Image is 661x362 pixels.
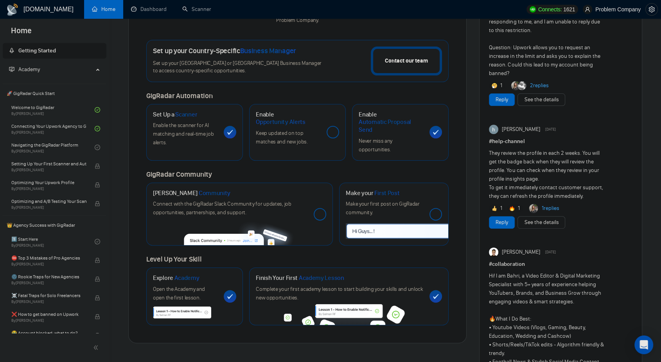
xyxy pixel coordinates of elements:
[530,6,536,13] img: upwork-logo.png
[489,137,632,146] h1: # help-channel
[634,335,653,354] div: Open Intercom Messenger
[496,218,508,227] a: Reply
[11,262,86,267] span: By [PERSON_NAME]
[131,6,167,13] a: dashboardDashboard
[256,274,344,282] h1: Finish Your First
[11,120,95,137] a: Connecting Your Upwork Agency to GigRadarBy[PERSON_NAME]
[538,5,562,14] span: Connects:
[11,310,86,318] span: ❌ How to get banned on Upwork
[346,189,399,197] h1: Make your
[542,204,559,212] a: 1replies
[146,91,212,100] span: GigRadar Automation
[153,111,197,118] h1: Set Up a
[153,201,291,216] span: Connect with the GigRadar Slack Community for updates, job opportunities, partnerships, and support.
[95,295,100,301] span: lock
[11,273,86,281] span: 🌚 Rookie Traps for New Agencies
[530,82,549,90] a: 2replies
[95,107,100,113] span: check-circle
[184,219,295,245] img: slackcommunity-bg.png
[95,333,100,338] span: lock
[517,216,565,229] button: See the details
[4,217,106,233] span: 👑 Agency Success with GigRadar
[11,179,86,186] span: Optimizing Your Upwork Profile
[153,47,296,55] h1: Set up your Country-Specific
[95,163,100,169] span: lock
[11,318,86,323] span: By [PERSON_NAME]
[182,6,211,13] a: searchScanner
[11,101,95,118] a: Welcome to GigRadarBy[PERSON_NAME]
[502,248,540,256] span: [PERSON_NAME]
[256,130,308,145] span: Keep updated on top matches and new jobs.
[11,160,86,168] span: Setting Up Your First Scanner and Auto-Bidder
[500,82,502,90] span: 1
[95,239,100,244] span: check-circle
[517,81,526,90] img: Pavel
[645,6,658,13] a: setting
[492,83,497,88] img: 🤔
[11,281,86,285] span: By [PERSON_NAME]
[11,299,86,304] span: By [PERSON_NAME]
[256,118,305,126] span: Opportunity Alerts
[585,7,590,12] span: user
[9,48,14,53] span: rocket
[11,292,86,299] span: ☠️ Fatal Traps for Solo Freelancers
[11,205,86,210] span: By [PERSON_NAME]
[502,125,540,134] span: [PERSON_NAME]
[11,168,86,172] span: By [PERSON_NAME]
[95,258,100,263] span: lock
[509,206,515,211] img: 🔥
[517,93,565,106] button: See the details
[153,274,199,282] h1: Explore
[11,233,95,250] a: 1️⃣ Start HereBy[PERSON_NAME]
[518,204,520,212] span: 1
[500,204,502,212] span: 1
[256,286,423,301] span: Complete your first academy lesson to start building your skills and unlock new opportunities.
[146,170,212,179] span: GigRadar Community
[385,57,428,65] div: Contact our team
[153,60,327,75] span: Set up your [GEOGRAPHIC_DATA] or [GEOGRAPHIC_DATA] Business Manager to access country-specific op...
[146,255,201,263] span: Level Up Your Skill
[489,315,496,322] span: 🔥
[524,95,559,104] a: See the details
[153,122,214,146] span: Enable the scanner for AI matching and real-time job alerts.
[374,189,399,197] span: First Post
[95,182,100,188] span: lock
[299,274,344,282] span: Academy Lesson
[174,274,199,282] span: Academy
[489,125,498,134] img: haider ali
[6,4,19,16] img: logo
[9,66,14,72] span: fund-projection-screen
[18,47,56,54] span: Getting Started
[95,145,100,150] span: check-circle
[371,47,442,75] button: Contact our team
[563,5,575,14] span: 1621
[4,86,106,101] span: 🚀 GigRadar Quick Start
[199,189,230,197] span: Community
[359,111,423,134] h1: Enable
[511,81,520,90] img: Korlan
[524,218,559,227] a: See the details
[492,206,497,211] img: 👍
[239,17,356,24] p: Problem Company .
[256,111,320,126] h1: Enable
[545,249,556,256] span: [DATE]
[489,93,515,106] button: Reply
[11,329,86,337] span: 😭 Account blocked: what to do?
[11,197,86,205] span: Optimizing and A/B Testing Your Scanner for Better Results
[645,3,658,16] button: setting
[95,126,100,131] span: check-circle
[153,286,205,301] span: Open the Academy and open the first lesson.
[11,186,86,191] span: By [PERSON_NAME]
[18,66,40,73] span: Academy
[175,111,197,118] span: Scanner
[11,254,86,262] span: ⛔ Top 3 Mistakes of Pro Agencies
[11,139,95,156] a: Navigating the GigRadar PlatformBy[PERSON_NAME]
[359,118,423,133] span: Automatic Proposal Send
[95,201,100,206] span: lock
[92,6,115,13] a: homeHome
[346,201,419,216] span: Make your first post on GigRadar community.
[489,216,515,229] button: Reply
[489,260,632,269] h1: # collaboration
[3,43,106,59] li: Getting Started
